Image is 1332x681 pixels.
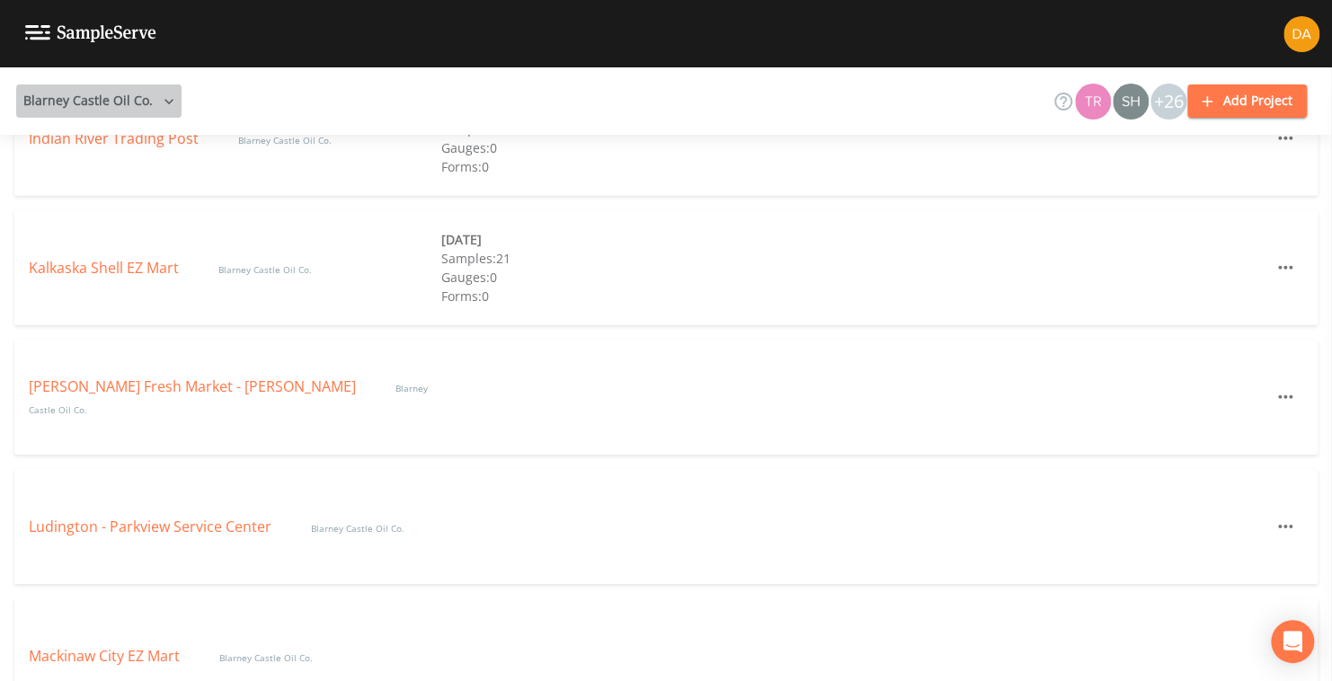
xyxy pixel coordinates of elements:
[1283,16,1319,52] img: e87f1c0e44c1658d59337c30f0e43455
[219,651,313,664] span: Blarney Castle Oil Co.
[311,522,404,535] span: Blarney Castle Oil Co.
[441,287,854,305] div: Forms: 0
[441,268,854,287] div: Gauges: 0
[29,517,275,536] a: Ludington - Parkview Service Center
[1112,84,1150,119] div: shaynee@enviro-britesolutions.com
[238,134,332,146] span: Blarney Castle Oil Co.
[441,138,854,157] div: Gauges: 0
[441,230,854,249] div: [DATE]
[1113,84,1149,119] img: 726fd29fcef06c5d4d94ec3380ebb1a1
[218,263,312,276] span: Blarney Castle Oil Co.
[1075,84,1111,119] img: 939099765a07141c2f55256aeaad4ea5
[25,25,156,42] img: logo
[29,376,360,396] a: [PERSON_NAME] Fresh Market - [PERSON_NAME]
[441,249,854,268] div: Samples: 21
[29,128,202,148] a: Indian River Trading Post
[29,646,183,666] a: Mackinaw City EZ Mart
[441,157,854,176] div: Forms: 0
[1187,84,1307,118] button: Add Project
[29,258,182,278] a: Kalkaska Shell EZ Mart
[1150,84,1186,119] div: +26
[1271,620,1314,663] div: Open Intercom Messenger
[16,84,182,118] button: Blarney Castle Oil Co.
[1074,84,1112,119] div: Travis Kirin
